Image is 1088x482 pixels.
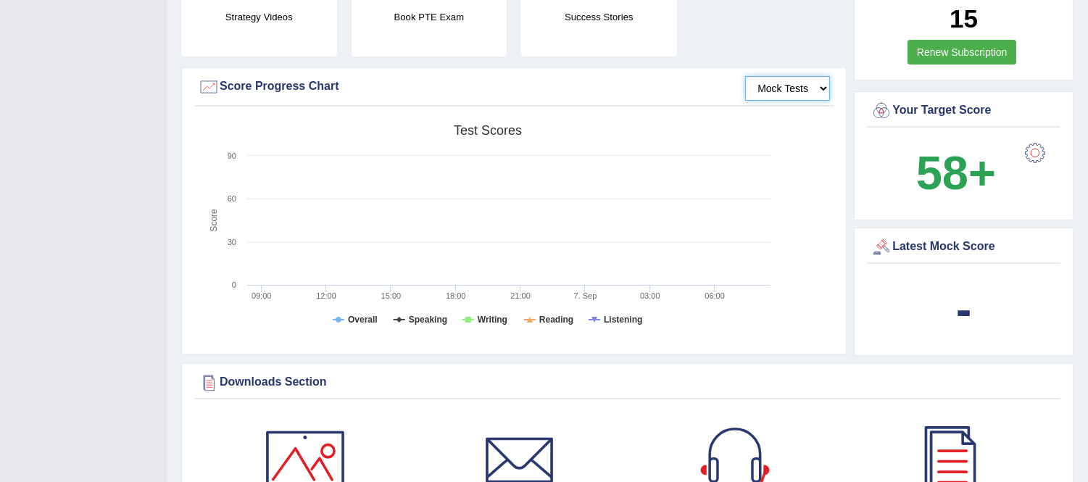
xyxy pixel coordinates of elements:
text: 0 [232,281,236,289]
tspan: Reading [539,315,573,325]
a: Renew Subscription [908,40,1017,65]
tspan: Overall [348,315,378,325]
h4: Strategy Videos [181,9,337,25]
text: 03:00 [640,291,660,300]
text: 21:00 [510,291,531,300]
div: Latest Mock Score [871,236,1057,258]
text: 30 [228,238,236,246]
tspan: Writing [478,315,507,325]
b: - [956,283,972,336]
h4: Book PTE Exam [352,9,507,25]
text: 15:00 [381,291,402,300]
text: 60 [228,194,236,203]
div: Score Progress Chart [198,76,830,98]
b: 58+ [916,146,996,199]
tspan: Listening [604,315,642,325]
tspan: Test scores [454,123,522,138]
div: Downloads Section [198,372,1057,394]
text: 12:00 [316,291,336,300]
text: 09:00 [252,291,272,300]
text: 06:00 [705,291,725,300]
tspan: Speaking [409,315,447,325]
text: 90 [228,151,236,160]
div: Your Target Score [871,100,1057,122]
b: 15 [950,4,978,33]
tspan: Score [209,209,219,232]
h4: Success Stories [521,9,677,25]
tspan: 7. Sep [574,291,597,300]
text: 18:00 [446,291,466,300]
